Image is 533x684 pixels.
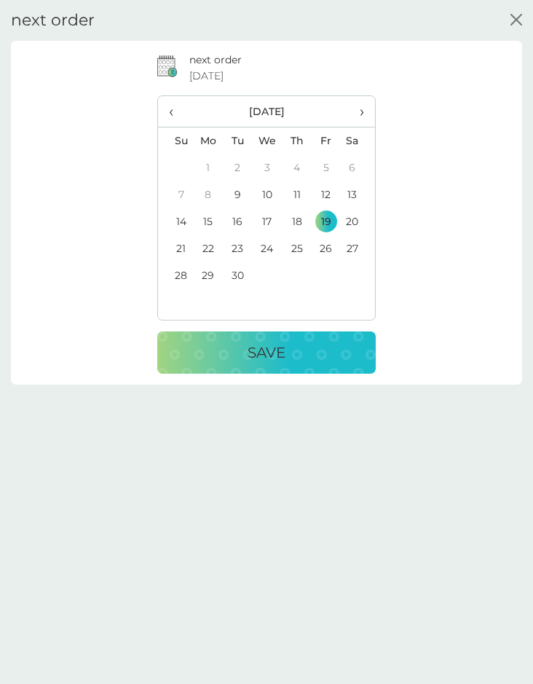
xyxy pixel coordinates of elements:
td: 11 [283,181,312,208]
th: [DATE] [193,96,341,127]
td: 15 [193,208,223,235]
td: 7 [158,181,193,208]
td: 14 [158,208,193,235]
td: 20 [341,208,375,235]
th: Fr [312,127,341,155]
td: 5 [312,154,341,181]
span: › [352,96,364,127]
p: Save [248,341,285,364]
td: 2 [223,154,252,181]
button: close [510,14,522,28]
td: 17 [252,208,283,235]
span: ‹ [169,96,182,127]
td: 9 [223,181,252,208]
td: 19 [312,208,341,235]
th: Sa [341,127,375,155]
button: Save [157,331,376,374]
td: 26 [312,235,341,262]
td: 3 [252,154,283,181]
th: Mo [193,127,223,155]
td: 18 [283,208,312,235]
th: Tu [223,127,252,155]
p: next order [189,52,242,68]
th: Su [158,127,193,155]
td: 12 [312,181,341,208]
th: Th [283,127,312,155]
td: 22 [193,235,223,262]
td: 13 [341,181,375,208]
td: 27 [341,235,375,262]
td: 6 [341,154,375,181]
td: 24 [252,235,283,262]
td: 8 [193,181,223,208]
td: 10 [252,181,283,208]
td: 25 [283,235,312,262]
td: 28 [158,262,193,289]
h2: next order [11,11,95,30]
span: [DATE] [189,68,224,84]
td: 29 [193,262,223,289]
td: 21 [158,235,193,262]
td: 23 [223,235,252,262]
td: 1 [193,154,223,181]
td: 4 [283,154,312,181]
td: 16 [223,208,252,235]
th: We [252,127,283,155]
td: 30 [223,262,252,289]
